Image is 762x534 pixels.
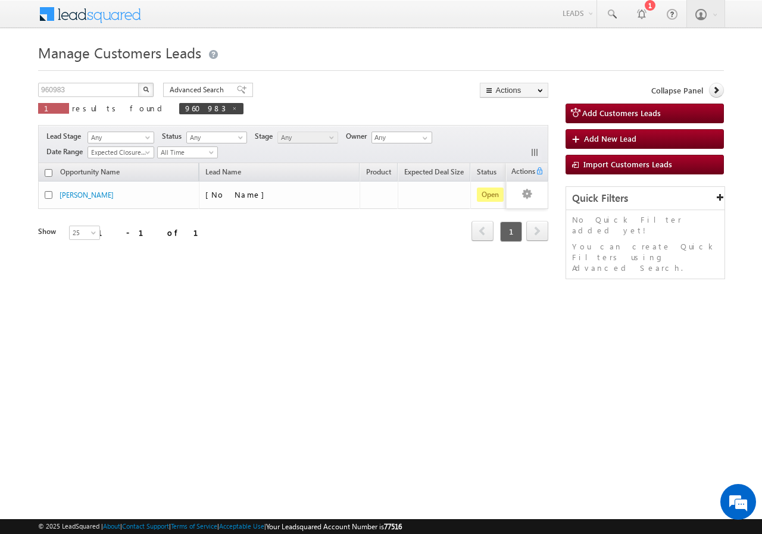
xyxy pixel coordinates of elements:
[103,522,120,530] a: About
[651,85,703,96] span: Collapse Panel
[471,222,494,241] a: prev
[471,221,494,241] span: prev
[98,226,213,239] div: 1 - 1 of 1
[44,103,63,113] span: 1
[143,86,149,92] img: Search
[45,169,52,177] input: Check all records
[60,191,114,199] a: [PERSON_NAME]
[416,132,431,144] a: Show All Items
[157,146,218,158] a: All Time
[88,146,154,158] a: Expected Closure Date
[60,167,120,176] span: Opportunity Name
[72,103,167,113] span: results found
[500,221,522,242] span: 1
[572,214,719,236] p: No Quick Filter added yet!
[88,132,150,143] span: Any
[38,43,201,62] span: Manage Customers Leads
[480,83,548,98] button: Actions
[404,167,464,176] span: Expected Deal Size
[122,522,169,530] a: Contact Support
[205,189,270,199] span: [No Name]
[70,227,101,238] span: 25
[219,522,264,530] a: Acceptable Use
[366,167,391,176] span: Product
[346,131,371,142] span: Owner
[255,131,277,142] span: Stage
[526,221,548,241] span: next
[584,133,636,143] span: Add New Lead
[170,85,227,95] span: Advanced Search
[38,521,402,532] span: © 2025 LeadSquared | | | | |
[199,165,247,181] span: Lead Name
[88,132,154,143] a: Any
[582,108,661,118] span: Add Customers Leads
[54,165,126,181] a: Opportunity Name
[88,147,150,158] span: Expected Closure Date
[69,226,100,240] a: 25
[162,131,186,142] span: Status
[566,187,724,210] div: Quick Filters
[278,132,335,143] span: Any
[572,241,719,273] p: You can create Quick Filters using Advanced Search.
[526,222,548,241] a: next
[185,103,226,113] span: 960983
[158,147,214,158] span: All Time
[371,132,432,143] input: Type to Search
[46,131,86,142] span: Lead Stage
[477,188,504,202] span: Open
[277,132,338,143] a: Any
[507,165,535,180] span: Actions
[583,159,672,169] span: Import Customers Leads
[186,132,247,143] a: Any
[471,165,502,181] a: Status
[398,165,470,181] a: Expected Deal Size
[266,522,402,531] span: Your Leadsquared Account Number is
[187,132,243,143] span: Any
[46,146,88,157] span: Date Range
[38,226,60,237] div: Show
[171,522,217,530] a: Terms of Service
[384,522,402,531] span: 77516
